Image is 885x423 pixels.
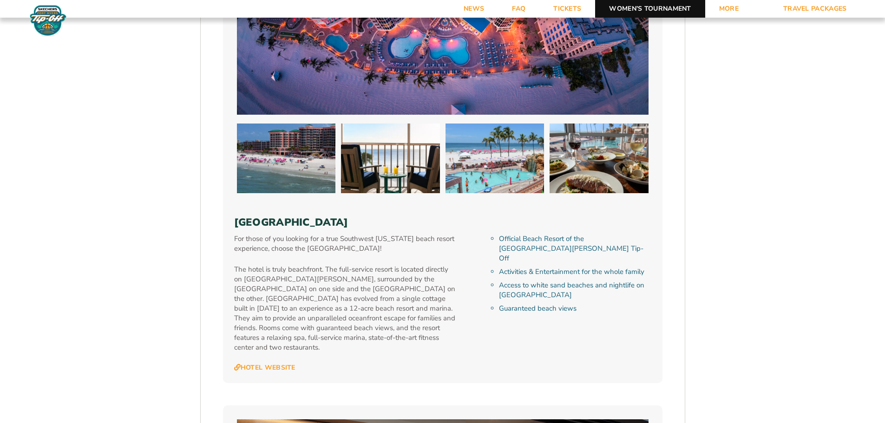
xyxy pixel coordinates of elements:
p: For those of you looking for a true Southwest [US_STATE] beach resort experience, choose the [GEO... [234,234,457,254]
img: Pink Shell Beach Resort & Marina (2025 BEACH) [341,124,440,193]
img: Pink Shell Beach Resort & Marina (2025 BEACH) [550,124,649,193]
li: Activities & Entertainment for the whole family [499,267,651,277]
li: Official Beach Resort of the [GEOGRAPHIC_DATA][PERSON_NAME] Tip-Off [499,234,651,263]
p: The hotel is truly beachfront. The full-service resort is located directly on [GEOGRAPHIC_DATA][P... [234,265,457,352]
h3: [GEOGRAPHIC_DATA] [234,216,651,228]
img: Fort Myers Tip-Off [28,5,68,36]
img: Pink Shell Beach Resort & Marina (2025 BEACH) [446,124,544,193]
li: Guaranteed beach views [499,304,651,313]
a: Hotel Website [234,364,295,372]
img: Pink Shell Beach Resort & Marina (2025 BEACH) [237,124,336,193]
li: Access to white sand beaches and nightlife on [GEOGRAPHIC_DATA] [499,280,651,300]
